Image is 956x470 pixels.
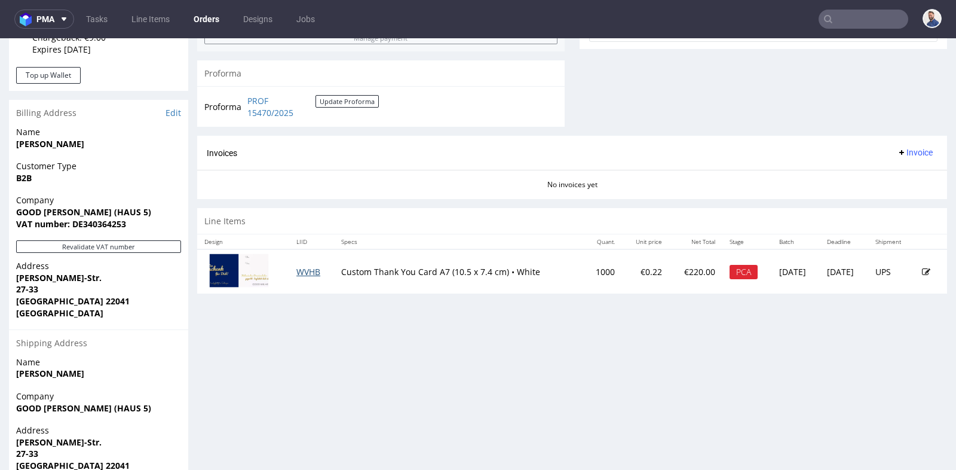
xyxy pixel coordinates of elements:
[897,109,933,119] span: Invoice
[868,196,915,211] th: Shipment
[16,329,84,341] strong: [PERSON_NAME]
[186,10,226,29] a: Orders
[583,211,622,255] td: 1000
[16,386,181,398] span: Address
[772,211,820,255] td: [DATE]
[16,234,102,245] strong: [PERSON_NAME]-Str.
[16,202,181,215] button: Revalidate VAT number
[36,15,54,23] span: pma
[79,10,115,29] a: Tasks
[32,5,115,17] span: Expires [DATE]
[16,168,151,179] strong: GOOD [PERSON_NAME] (HAUS 5)
[315,57,379,69] button: Update Proforma
[16,269,103,280] strong: [GEOGRAPHIC_DATA]
[16,222,181,234] span: Address
[16,410,38,421] strong: 27-33
[622,211,669,255] td: €0.22
[204,56,244,81] td: Proforma
[207,110,237,120] span: Invoices
[772,196,820,211] th: Batch
[9,291,188,318] div: Shipping Address
[730,227,758,241] div: PCA
[197,22,565,48] div: Proforma
[16,122,181,134] span: Customer Type
[197,132,947,152] div: No invoices yet
[16,245,38,257] strong: 27-33
[16,364,151,376] strong: GOOD [PERSON_NAME] (HAUS 5)
[16,156,181,168] span: Company
[892,107,937,121] button: Invoice
[16,352,181,364] span: Company
[197,170,947,196] div: Line Items
[16,398,102,410] strong: [PERSON_NAME]-Str.
[296,228,320,239] a: WVHB
[16,134,32,145] strong: B2B
[124,10,177,29] a: Line Items
[334,211,583,255] td: Custom Thank You Card A7 (10.5 x 7.4 cm) • White
[16,422,130,433] strong: [GEOGRAPHIC_DATA] 22041
[209,215,269,249] img: version_two_editor_design
[820,211,868,255] td: [DATE]
[334,196,583,211] th: Specs
[622,196,669,211] th: Unit price
[20,13,36,26] img: logo
[289,196,334,211] th: LIID
[289,10,322,29] a: Jobs
[16,257,130,268] strong: [GEOGRAPHIC_DATA] 22041
[166,69,181,81] a: Edit
[676,228,715,240] p: €220.00
[722,196,772,211] th: Stage
[16,88,181,100] span: Name
[16,100,84,111] strong: [PERSON_NAME]
[16,318,181,330] span: Name
[868,211,915,255] td: UPS
[924,10,940,27] img: Michał Rachański
[669,196,722,211] th: Net Total
[820,196,868,211] th: Deadline
[16,29,81,45] button: Top up Wallet
[247,57,315,80] a: PROF 15470/2025
[16,180,126,191] strong: VAT number: DE340364253
[9,62,188,88] div: Billing Address
[14,10,74,29] button: pma
[583,196,622,211] th: Quant.
[236,10,280,29] a: Designs
[197,196,289,211] th: Design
